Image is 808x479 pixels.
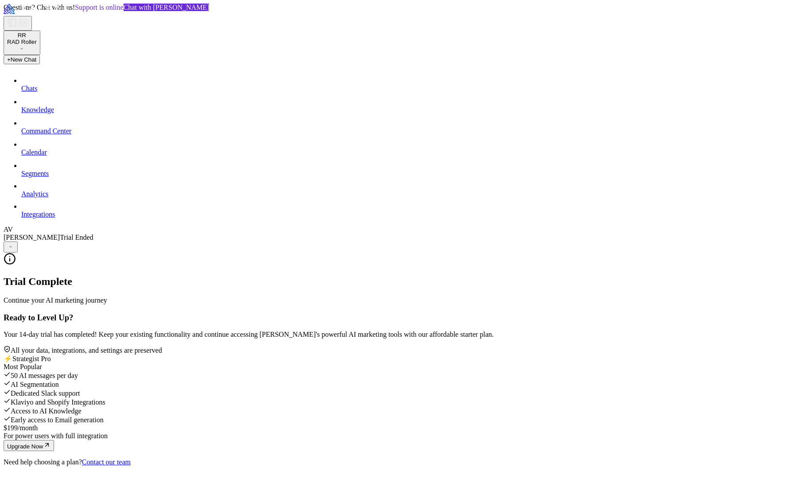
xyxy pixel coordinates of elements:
span: /month [18,424,38,432]
span: Upgrade Now [7,443,43,450]
span: Dedicated Slack support [11,389,80,397]
img: Raleon Logo [4,4,69,14]
span: New Chat [11,56,37,63]
span: ⚡ [4,355,12,362]
span: Strategist Pro [12,355,51,362]
button: +New Chat [4,55,40,64]
span: $199 [4,424,18,432]
span: Calendar [21,148,47,156]
span: Command Center [21,127,71,135]
span: Early access to Email generation [11,416,104,424]
span: AI Segmentation [11,381,59,388]
a: Contact our team [82,458,131,466]
span: Knowledge [21,106,54,113]
div: RR [7,32,37,39]
button: Upgrade Now [4,440,54,451]
span: Analytics [21,190,48,198]
span: 50 AI messages per day [11,372,78,379]
span: Segments [21,170,49,177]
span: Integrations [21,210,55,218]
span: All your data, integrations, and settings are preserved [11,347,162,354]
button: RRRAD Roller [4,31,40,55]
span: + [7,56,11,63]
span: RAD Roller [7,39,37,45]
span: Access to AI Knowledge [11,407,82,415]
span: Klaviyo and Shopify Integrations [11,398,105,406]
span: Chats [21,85,37,92]
span: Trial Ended [60,234,93,241]
span: [PERSON_NAME] [4,234,60,241]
